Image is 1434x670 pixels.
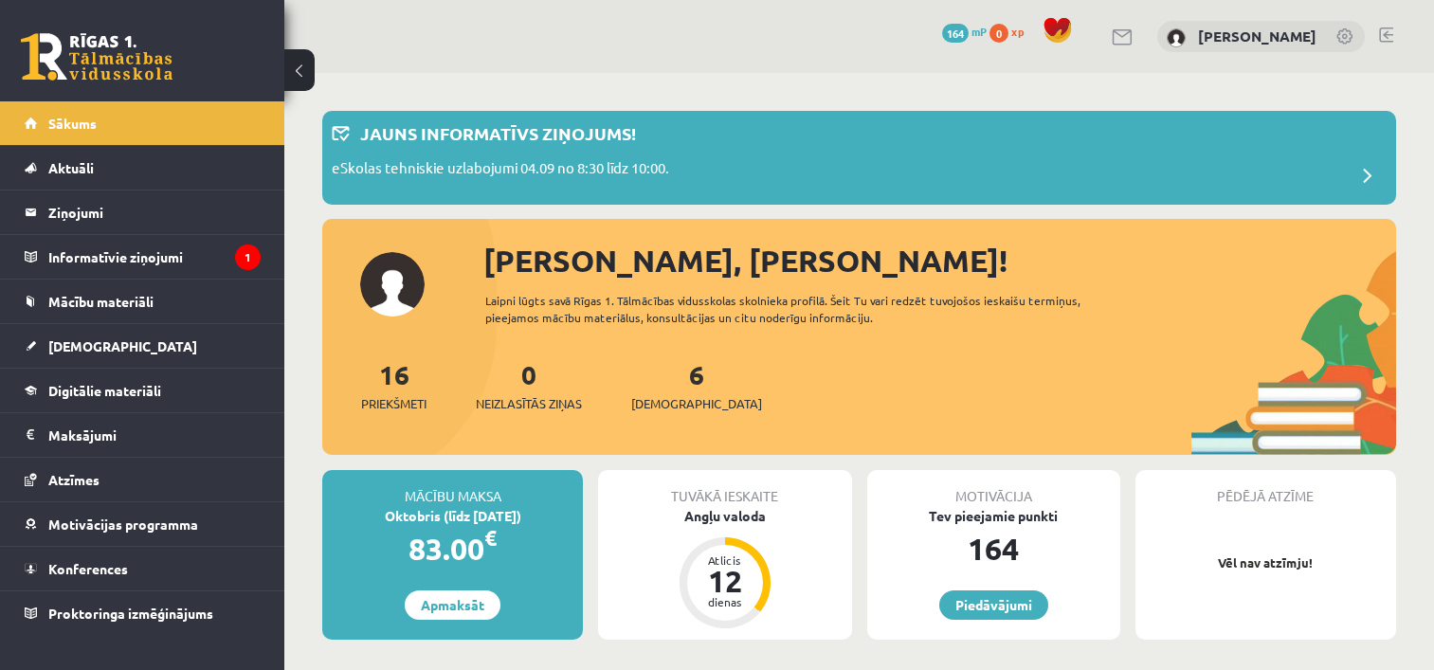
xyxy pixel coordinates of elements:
[361,357,427,413] a: 16Priekšmeti
[867,470,1120,506] div: Motivācija
[25,413,261,457] a: Maksājumi
[25,280,261,323] a: Mācību materiāli
[25,101,261,145] a: Sākums
[971,24,987,39] span: mP
[48,382,161,399] span: Digitālie materiāli
[942,24,969,43] span: 164
[1198,27,1316,45] a: [PERSON_NAME]
[1145,553,1387,572] p: Vēl nav atzīmju!
[48,293,154,310] span: Mācību materiāli
[332,157,669,184] p: eSkolas tehniskie uzlabojumi 04.09 no 8:30 līdz 10:00.
[483,238,1396,283] div: [PERSON_NAME], [PERSON_NAME]!
[235,244,261,270] i: 1
[697,554,753,566] div: Atlicis
[697,596,753,607] div: dienas
[48,516,198,533] span: Motivācijas programma
[25,190,261,234] a: Ziņojumi
[21,33,172,81] a: Rīgas 1. Tālmācības vidusskola
[25,324,261,368] a: [DEMOGRAPHIC_DATA]
[1135,470,1396,506] div: Pēdējā atzīme
[48,190,261,234] legend: Ziņojumi
[48,471,100,488] span: Atzīmes
[942,24,987,39] a: 164 mP
[598,506,851,631] a: Angļu valoda Atlicis 12 dienas
[25,458,261,501] a: Atzīmes
[405,590,500,620] a: Apmaksāt
[25,369,261,412] a: Digitālie materiāli
[332,120,1387,195] a: Jauns informatīvs ziņojums! eSkolas tehniskie uzlabojumi 04.09 no 8:30 līdz 10:00.
[484,524,497,552] span: €
[48,235,261,279] legend: Informatīvie ziņojumi
[631,357,762,413] a: 6[DEMOGRAPHIC_DATA]
[25,502,261,546] a: Motivācijas programma
[1167,28,1186,47] img: Lina Tovanceva
[485,292,1130,326] div: Laipni lūgts savā Rīgas 1. Tālmācības vidusskolas skolnieka profilā. Šeit Tu vari redzēt tuvojošo...
[48,560,128,577] span: Konferences
[598,470,851,506] div: Tuvākā ieskaite
[476,394,582,413] span: Neizlasītās ziņas
[322,526,583,571] div: 83.00
[25,547,261,590] a: Konferences
[867,506,1120,526] div: Tev pieejamie punkti
[989,24,1008,43] span: 0
[48,159,94,176] span: Aktuāli
[939,590,1048,620] a: Piedāvājumi
[361,394,427,413] span: Priekšmeti
[631,394,762,413] span: [DEMOGRAPHIC_DATA]
[322,470,583,506] div: Mācību maksa
[25,146,261,190] a: Aktuāli
[48,115,97,132] span: Sākums
[598,506,851,526] div: Angļu valoda
[25,591,261,635] a: Proktoringa izmēģinājums
[322,506,583,526] div: Oktobris (līdz [DATE])
[25,235,261,279] a: Informatīvie ziņojumi1
[867,526,1120,571] div: 164
[48,605,213,622] span: Proktoringa izmēģinājums
[48,413,261,457] legend: Maksājumi
[989,24,1033,39] a: 0 xp
[1011,24,1024,39] span: xp
[360,120,636,146] p: Jauns informatīvs ziņojums!
[48,337,197,354] span: [DEMOGRAPHIC_DATA]
[476,357,582,413] a: 0Neizlasītās ziņas
[697,566,753,596] div: 12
